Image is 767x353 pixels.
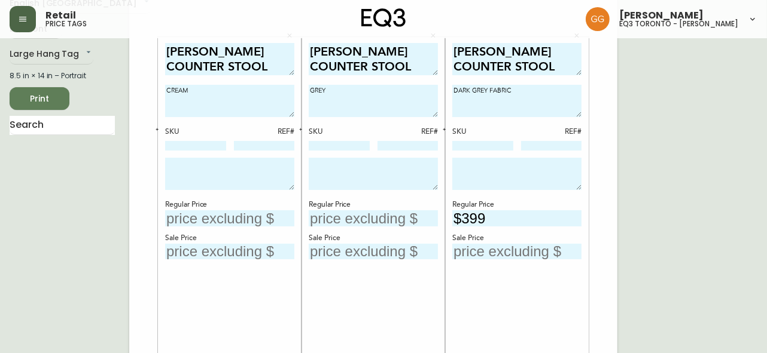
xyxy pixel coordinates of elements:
div: Large Hang Tag [10,45,93,65]
div: Sale Price [309,233,438,244]
input: price excluding $ [452,210,582,226]
span: Retail [45,11,76,20]
h5: price tags [45,20,87,27]
div: Sale Price [165,233,294,244]
div: Sale Price [452,233,582,244]
img: dbfc93a9366efef7dcc9a31eef4d00a7 [586,7,610,31]
input: price excluding $ [309,244,438,260]
div: REF# [234,127,295,137]
img: logo [361,8,406,27]
input: price excluding $ [452,244,582,260]
input: price excluding $ [309,210,438,226]
textarea: GREY [309,85,438,117]
textarea: [PERSON_NAME] COUNTER STOOL [309,43,438,76]
div: Regular Price [452,199,582,210]
button: Print [10,87,69,110]
span: [PERSON_NAME] [619,11,704,20]
div: SKU [165,127,226,137]
span: Print [19,91,60,106]
input: price excluding $ [165,210,294,226]
textarea: [PERSON_NAME] COUNTER STOOL [165,43,294,76]
div: Regular Price [309,199,438,210]
div: SKU [309,127,370,137]
textarea: [PERSON_NAME] COUNTER STOOL [452,43,582,76]
h5: eq3 toronto - [PERSON_NAME] [619,20,738,27]
div: SKU [452,127,513,137]
textarea: DARK GREY FABRIC [452,85,582,117]
textarea: CREAM [165,85,294,117]
div: Regular Price [165,199,294,210]
input: price excluding $ [165,244,294,260]
div: REF# [378,127,439,137]
input: Search [10,116,115,135]
div: REF# [521,127,582,137]
div: 8.5 in × 14 in – Portrait [10,70,115,81]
